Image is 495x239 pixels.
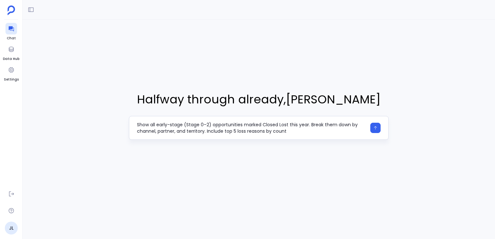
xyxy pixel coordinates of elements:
span: Settings [4,77,19,82]
a: JL [5,222,18,234]
a: Data Hub [3,43,19,62]
span: Halfway through already , [PERSON_NAME] [129,91,389,108]
a: Settings [4,64,19,82]
span: Data Hub [3,56,19,62]
span: Chat [5,36,17,41]
textarea: Show all early-stage (Stage 0–2) opportunities marked Closed Lost this year. Break them down by c... [137,121,366,134]
img: petavue logo [7,5,15,15]
a: Chat [5,23,17,41]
